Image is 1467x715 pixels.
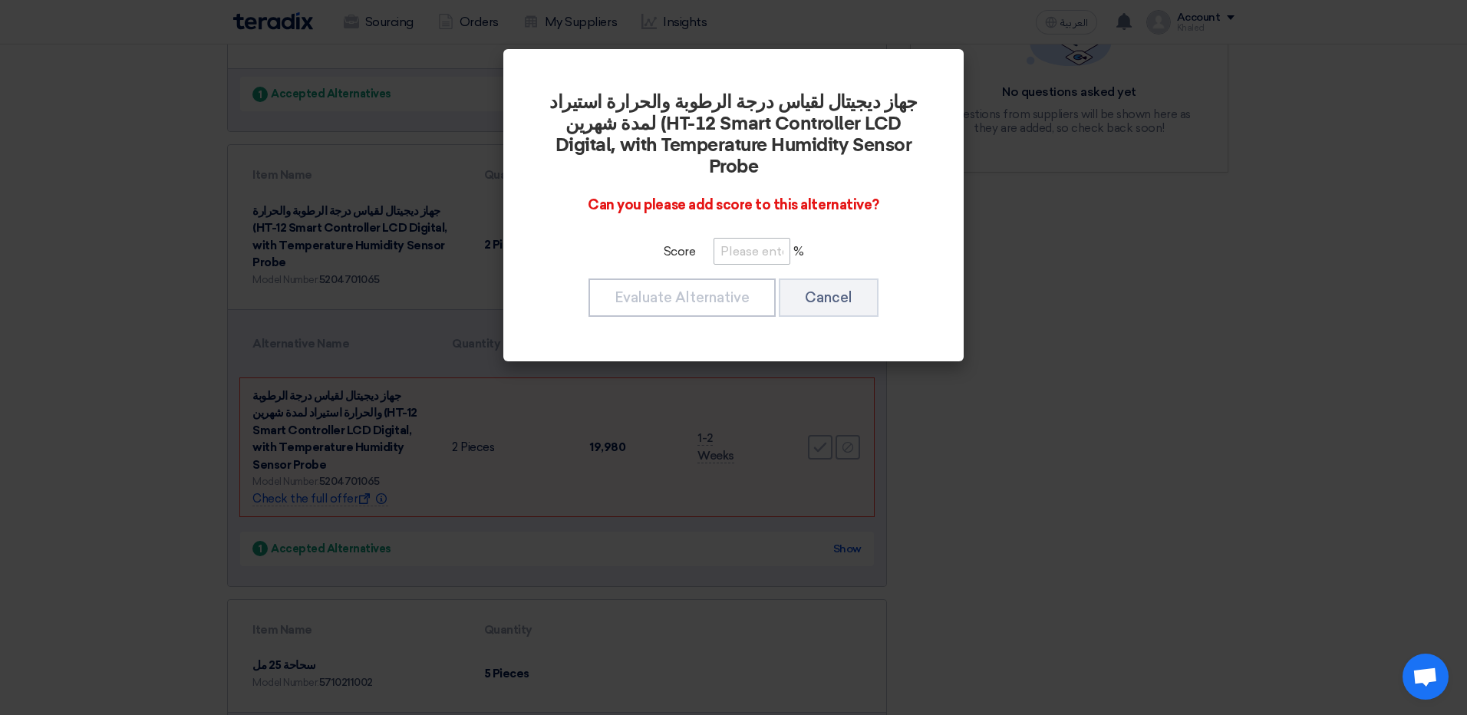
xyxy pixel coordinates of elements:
h2: جهاز ديجيتال لقياس درجة الرطوبة والحرارة استيراد لمدة شهرين (HT-12 Smart Controller LCD Digital, ... [546,92,921,178]
button: Cancel [779,278,879,317]
div: Open chat [1403,654,1449,700]
label: Score [664,242,696,261]
button: Evaluate Alternative [588,278,776,317]
input: Please enter the technical evaluation for this alternative item... [714,238,790,265]
span: Can you please add score to this alternative? [588,196,879,213]
div: % [546,238,921,265]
